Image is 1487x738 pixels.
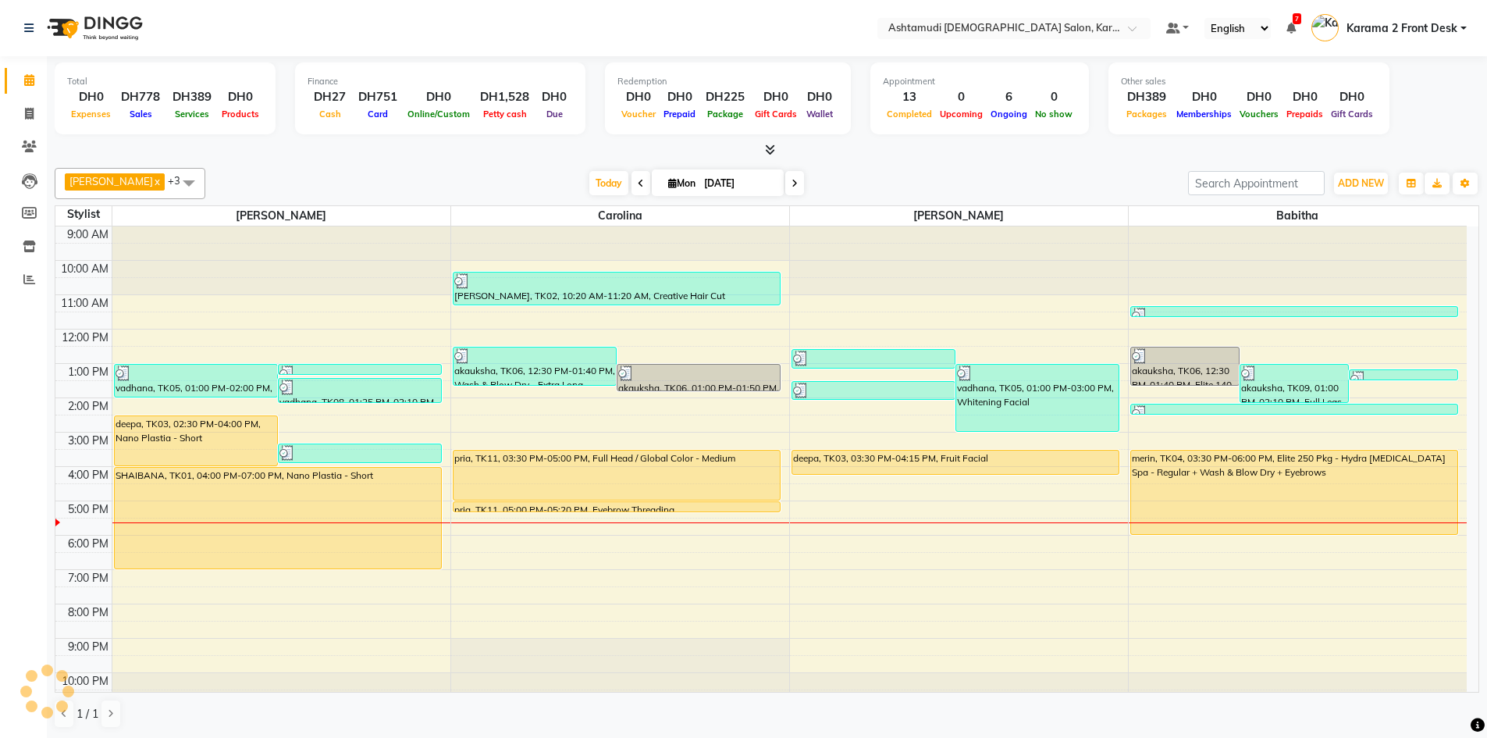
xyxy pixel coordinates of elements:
[64,226,112,243] div: 9:00 AM
[1350,370,1457,380] div: Reevena, TK07, 01:10 PM-01:30 PM, Eyebrow Threading
[168,174,192,187] span: +3
[1240,365,1348,402] div: akauksha, TK09, 01:00 PM-02:10 PM, Full Legs Waxing,Full Arms Waxing,Under Arms Waxing
[1031,88,1076,106] div: 0
[65,501,112,518] div: 5:00 PM
[1129,206,1467,226] span: Babitha
[59,330,112,346] div: 12:00 PM
[65,639,112,655] div: 9:00 PM
[153,175,160,187] a: x
[59,673,112,690] div: 10:00 PM
[65,398,112,415] div: 2:00 PM
[218,109,263,119] span: Products
[1131,348,1239,385] div: akauksha, TK06, 12:30 PM-01:40 PM, Elite 140 Pkg - Waxing full arms + Waxing Full legs + Waxing U...
[454,502,780,512] div: pria, TK11, 05:00 PM-05:20 PM, Eyebrow Threading
[751,88,801,106] div: DH0
[65,604,112,621] div: 8:00 PM
[404,109,474,119] span: Online/Custom
[790,206,1128,226] span: [PERSON_NAME]
[1121,75,1377,88] div: Other sales
[126,109,156,119] span: Sales
[115,365,277,397] div: vadhana, TK05, 01:00 PM-02:00 PM, Hair Spa Schwarkopf/Loreal/Keratin - Medium
[1282,88,1327,106] div: DH0
[474,88,535,106] div: DH1,528
[58,295,112,312] div: 11:00 AM
[792,382,955,399] div: Reevena, TK07, 01:30 PM-02:05 PM, Vitamin-C Serum/Collagen - Mask,Foot Massage
[166,88,218,106] div: DH389
[792,451,1119,474] div: deepa, TK03, 03:30 PM-04:15 PM, Fruit Facial
[1121,88,1172,106] div: DH389
[279,379,441,402] div: vadhana, TK08, 01:25 PM-02:10 PM, Hair Spa Schwarkopf/Loreal/Keratin - Short
[65,536,112,552] div: 6:00 PM
[617,365,780,390] div: akauksha, TK06, 01:00 PM-01:50 PM, Wash & Blow Dry - Medium hair
[40,6,147,50] img: logo
[352,88,404,106] div: DH751
[279,365,441,374] div: vadhana, TK05, 01:00 PM-01:20 PM, Eyebrow Threading
[451,206,789,226] span: Carolina
[65,570,112,586] div: 7:00 PM
[1286,21,1296,35] a: 7
[589,171,628,195] span: Today
[883,88,936,106] div: 13
[1131,451,1458,534] div: merin, TK04, 03:30 PM-06:00 PM, Elite 250 Pkg - Hydra [MEDICAL_DATA] Spa - Regular + Wash & Blow ...
[115,88,166,106] div: DH778
[1236,109,1282,119] span: Vouchers
[1236,88,1282,106] div: DH0
[315,109,345,119] span: Cash
[58,261,112,277] div: 10:00 AM
[699,172,777,195] input: 2025-09-01
[660,88,699,106] div: DH0
[792,350,955,368] div: Reevena, TK07, 12:35 PM-01:10 PM, Lycon Full Face Wax with Eyebrows
[67,75,263,88] div: Total
[76,706,98,722] span: 1 / 1
[987,109,1031,119] span: Ongoing
[956,365,1119,431] div: vadhana, TK05, 01:00 PM-03:00 PM, Whitening Facial
[660,109,699,119] span: Prepaid
[65,364,112,380] div: 1:00 PM
[1327,109,1377,119] span: Gift Cards
[171,109,213,119] span: Services
[1346,20,1457,37] span: Karama 2 Front Desk
[1131,307,1458,316] div: [PERSON_NAME], TK02, 11:20 AM-11:40 AM, Eyebrow Threading
[364,109,392,119] span: Card
[404,88,474,106] div: DH0
[883,109,936,119] span: Completed
[1172,88,1236,106] div: DH0
[1293,13,1301,24] span: 7
[479,109,531,119] span: Petty cash
[699,88,751,106] div: DH225
[1188,171,1325,195] input: Search Appointment
[664,177,699,189] span: Mon
[617,109,660,119] span: Voucher
[308,75,573,88] div: Finance
[703,109,747,119] span: Package
[936,88,987,106] div: 0
[1334,173,1388,194] button: ADD NEW
[1122,109,1171,119] span: Packages
[802,109,837,119] span: Wallet
[112,206,450,226] span: [PERSON_NAME]
[1282,109,1327,119] span: Prepaids
[801,88,838,106] div: DH0
[883,75,1076,88] div: Appointment
[55,206,112,223] div: Stylist
[115,468,441,569] div: SHAIBANA, TK01, 04:00 PM-07:00 PM, Nano Plastia - Short
[69,175,153,187] span: [PERSON_NAME]
[218,88,263,106] div: DH0
[617,88,660,106] div: DH0
[65,433,112,449] div: 3:00 PM
[65,467,112,483] div: 4:00 PM
[543,109,567,119] span: Due
[454,451,780,500] div: pria, TK11, 03:30 PM-05:00 PM, Full Head / Global Color - Medium
[936,109,987,119] span: Upcoming
[1327,88,1377,106] div: DH0
[751,109,801,119] span: Gift Cards
[279,444,441,462] div: [PERSON_NAME], TK10, 03:20 PM-03:55 PM, Eyebrow Threading,Forehead Threading
[535,88,573,106] div: DH0
[1311,14,1339,41] img: Karama 2 Front Desk
[115,416,277,465] div: deepa, TK03, 02:30 PM-04:00 PM, Nano Plastia - Short
[1131,405,1458,414] div: vadhana, TK08, 02:10 PM-02:30 PM, Eyebrow Threading
[454,273,780,305] div: [PERSON_NAME], TK02, 10:20 AM-11:20 AM, Creative Hair Cut
[1031,109,1076,119] span: No show
[617,75,838,88] div: Redemption
[454,348,616,385] div: akauksha, TK06, 12:30 PM-01:40 PM, Wash & Blow Dry - Extra Long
